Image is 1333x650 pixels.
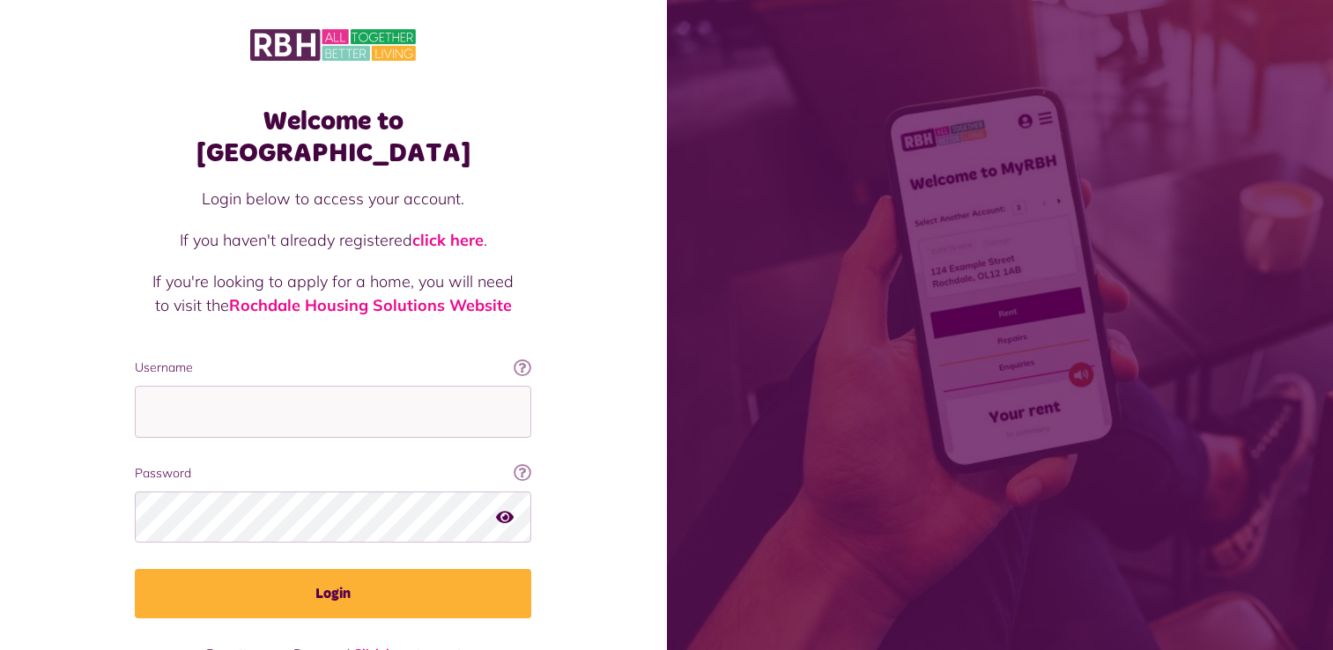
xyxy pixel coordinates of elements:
a: Rochdale Housing Solutions Website [229,295,512,315]
button: Login [135,569,531,618]
img: MyRBH [250,26,416,63]
p: If you're looking to apply for a home, you will need to visit the [152,270,514,317]
a: click here [412,230,484,250]
label: Username [135,358,531,377]
h1: Welcome to [GEOGRAPHIC_DATA] [135,106,531,169]
label: Password [135,464,531,483]
p: If you haven't already registered . [152,228,514,252]
p: Login below to access your account. [152,187,514,211]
